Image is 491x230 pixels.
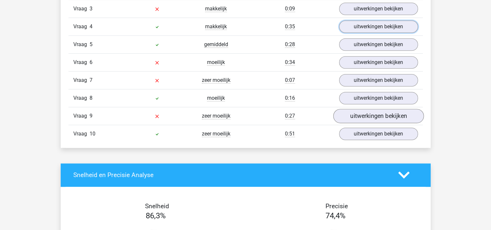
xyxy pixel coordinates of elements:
span: Vraag [73,94,90,102]
span: 0:34 [285,59,295,66]
a: uitwerkingen bekijken [339,92,418,104]
span: moeilijk [207,59,225,66]
span: zeer moeilijk [202,131,230,137]
a: uitwerkingen bekijken [339,20,418,33]
span: 5 [90,41,92,47]
span: 9 [90,113,92,119]
span: 10 [90,131,95,137]
span: makkelijk [205,6,227,12]
span: 0:35 [285,23,295,30]
span: 0:28 [285,41,295,48]
a: uitwerkingen bekijken [339,128,418,140]
h4: Snelheid [73,202,241,210]
span: Vraag [73,58,90,66]
span: zeer moeilijk [202,77,230,83]
span: Vraag [73,76,90,84]
span: 7 [90,77,92,83]
a: uitwerkingen bekijken [339,3,418,15]
span: 0:27 [285,113,295,119]
a: uitwerkingen bekijken [339,74,418,86]
span: 4 [90,23,92,30]
span: moeilijk [207,95,225,101]
span: Vraag [73,112,90,120]
span: 86,3% [146,211,166,220]
span: 6 [90,59,92,65]
h4: Snelheid en Precisie Analyse [73,171,388,179]
span: 8 [90,95,92,101]
span: Vraag [73,41,90,48]
a: uitwerkingen bekijken [339,38,418,51]
a: uitwerkingen bekijken [339,56,418,69]
span: makkelijk [205,23,227,30]
span: 0:09 [285,6,295,12]
span: Vraag [73,5,90,13]
span: Vraag [73,23,90,31]
span: zeer moeilijk [202,113,230,119]
span: gemiddeld [204,41,228,48]
span: 3 [90,6,92,12]
a: uitwerkingen bekijken [333,109,423,123]
span: 0:51 [285,131,295,137]
span: Vraag [73,130,90,138]
span: 0:07 [285,77,295,83]
span: 74,4% [325,211,346,220]
h4: Precisie [253,202,421,210]
span: 0:16 [285,95,295,101]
